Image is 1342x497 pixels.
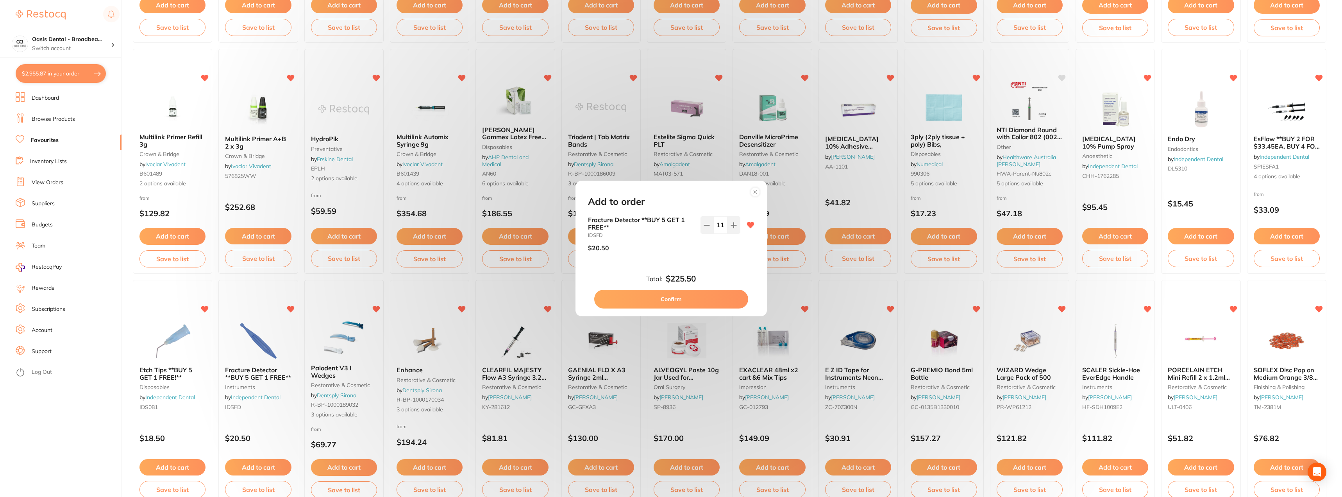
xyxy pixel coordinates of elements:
[1308,463,1326,481] div: Open Intercom Messenger
[588,232,694,238] small: IDSFD
[594,290,748,309] button: Confirm
[588,216,694,231] b: Fracture Detector **BUY 5 GET 1 FREE**
[588,244,609,251] p: $20.50
[666,274,696,283] b: $225.50
[646,275,663,282] label: Total:
[588,196,645,207] h2: Add to order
